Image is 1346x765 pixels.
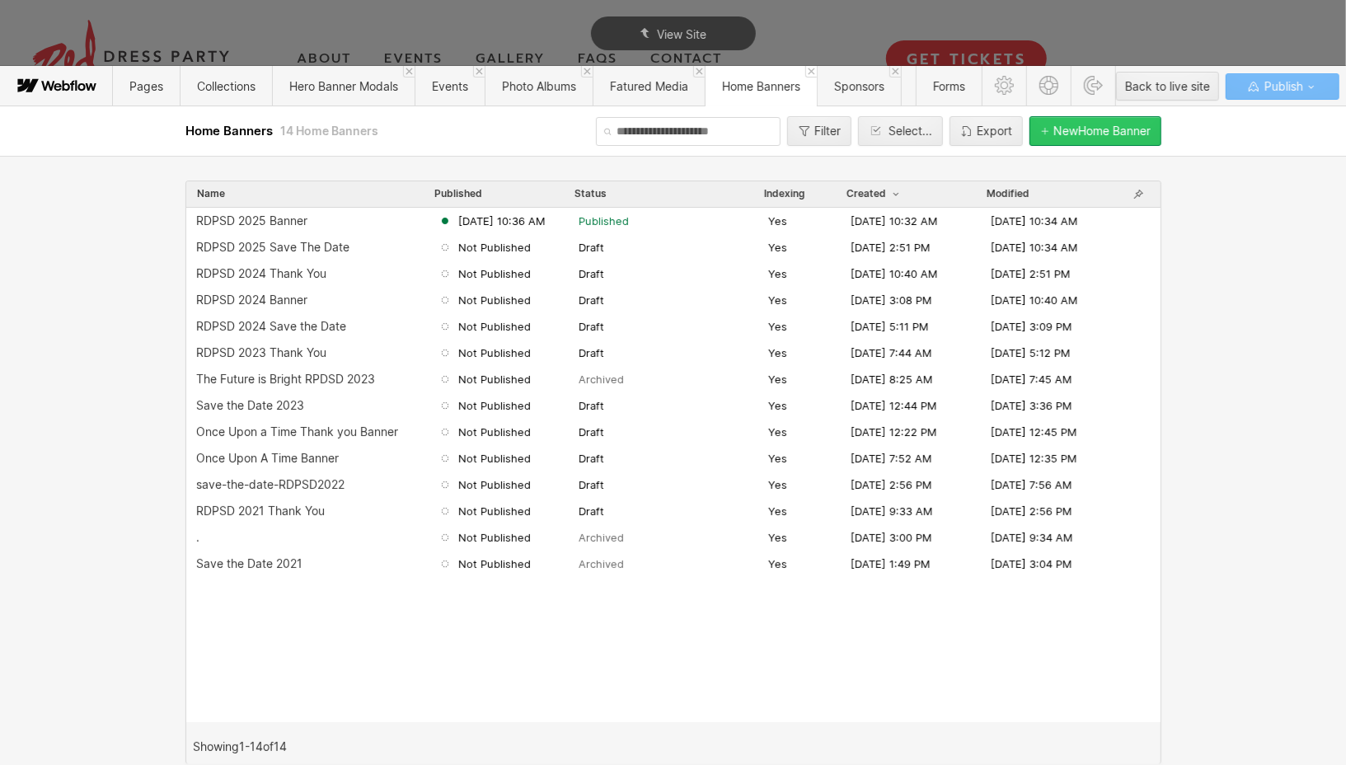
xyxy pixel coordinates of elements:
button: Publish [1226,73,1339,100]
span: [DATE] 3:04 PM [991,556,1072,571]
a: Close 'Home Banners' tab [805,66,817,77]
span: Draft [579,425,604,439]
span: [DATE] 5:11 PM [851,319,929,334]
span: Not Published [458,293,531,307]
div: RDPSD 2024 Banner [196,293,307,307]
div: RDPSD 2024 Thank You [196,267,326,280]
span: [DATE] 3:00 PM [851,530,932,545]
span: [DATE] 10:34 AM [991,240,1078,255]
button: Select... [858,116,943,146]
span: [DATE] 12:44 PM [851,398,937,413]
span: Archived [579,530,624,545]
span: Draft [579,451,604,466]
span: [DATE] 3:08 PM [851,293,932,307]
button: Filter [787,116,851,146]
span: Published [434,187,482,200]
span: Draft [579,319,604,334]
span: Forms [933,79,965,93]
span: Draft [579,477,604,492]
span: [DATE] 10:32 AM [851,214,938,228]
span: Archived [579,372,624,387]
span: Yes [768,372,787,387]
span: Created [847,187,903,200]
span: Yes [768,425,787,439]
div: Back to live site [1125,74,1210,99]
span: [DATE] 7:45 AM [991,372,1072,387]
span: Yes [768,293,787,307]
a: Close 'Sponsors' tab [889,66,901,77]
div: Filter [814,124,841,138]
button: Published [434,186,483,201]
span: Hero Banner Modals [289,79,398,93]
span: Not Published [458,504,531,519]
div: Export [977,124,1012,138]
span: Showing 1 - 14 of 14 [193,740,287,753]
span: [DATE] 8:25 AM [851,372,933,387]
span: [DATE] 12:22 PM [851,425,937,439]
span: Publish [1261,74,1303,99]
span: [DATE] 3:09 PM [991,319,1072,334]
span: [DATE] 9:34 AM [991,530,1073,545]
div: New Home Banner [1053,124,1151,138]
span: Draft [579,240,604,255]
span: [DATE] 7:44 AM [851,345,932,360]
div: RDPSD 2021 Thank You [196,505,325,518]
span: [DATE] 10:40 AM [991,293,1078,307]
span: 14 Home Banners [280,124,378,138]
span: Name [197,187,225,200]
span: [DATE] 1:49 PM [851,556,931,571]
button: Indexing [763,186,806,201]
span: View Site [657,27,706,41]
button: Back to live site [1116,72,1219,101]
button: NewHome Banner [1029,116,1161,146]
span: [DATE] 10:40 AM [851,266,938,281]
span: Pages [129,79,163,93]
span: Yes [768,556,787,571]
span: Not Published [458,451,531,466]
span: [DATE] 2:56 PM [851,477,932,492]
span: Not Published [458,266,531,281]
span: Home Banners [185,123,276,138]
span: Yes [768,345,787,360]
div: Save the Date 2023 [196,399,304,412]
span: [DATE] 3:36 PM [991,398,1072,413]
span: Indexing [764,187,805,200]
span: Modified [987,187,1029,200]
span: [DATE] 10:34 AM [991,214,1078,228]
span: Not Published [458,556,531,571]
div: RDPSD 2025 Banner [196,214,307,228]
span: Photo Albums [502,79,576,93]
div: Select... [889,124,932,138]
span: Draft [579,293,604,307]
div: . [196,531,199,544]
span: [DATE] 2:56 PM [991,504,1072,519]
span: Not Published [458,372,531,387]
span: Published [579,214,629,228]
span: Yes [768,319,787,334]
a: Close 'Photo Albums' tab [581,66,593,77]
span: [DATE] 12:35 PM [991,451,1077,466]
button: Modified [986,186,1030,201]
span: Not Published [458,319,531,334]
span: Not Published [458,398,531,413]
span: [DATE] 7:52 AM [851,451,932,466]
span: [DATE] 5:12 PM [991,345,1071,360]
span: Yes [768,530,787,545]
span: Not Published [458,530,531,545]
span: Sponsors [834,79,884,93]
div: Once Upon A Time Banner [196,452,339,465]
div: Save the Date 2021 [196,557,302,570]
span: Draft [579,504,604,519]
span: Yes [768,214,787,228]
span: Home Banners [722,79,800,93]
span: Yes [768,451,787,466]
span: Fatured Media [610,79,688,93]
span: [DATE] 9:33 AM [851,504,933,519]
div: RDPSD 2025 Save The Date [196,241,349,254]
span: Yes [768,398,787,413]
button: Name [196,186,226,201]
button: Created [846,186,903,201]
span: Not Published [458,240,531,255]
span: Collections [197,79,256,93]
span: Draft [579,266,604,281]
